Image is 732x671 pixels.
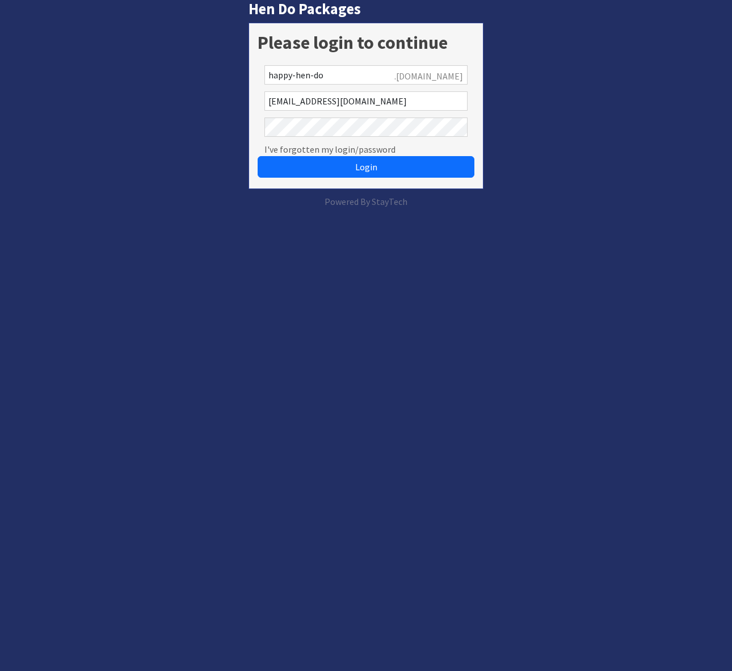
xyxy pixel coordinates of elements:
[264,142,396,156] a: I've forgotten my login/password
[264,65,468,85] input: Account Reference
[258,156,474,178] button: Login
[258,32,474,53] h1: Please login to continue
[394,69,463,83] span: .[DOMAIN_NAME]
[355,161,377,173] span: Login
[249,195,483,208] p: Powered By StayTech
[264,91,468,111] input: Email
